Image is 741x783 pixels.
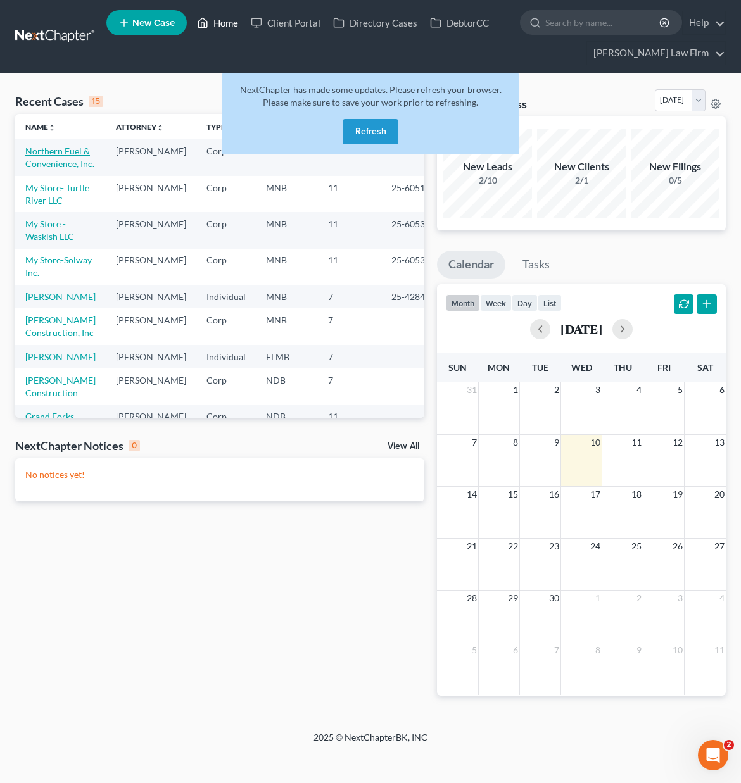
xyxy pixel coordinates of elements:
a: Home [191,11,244,34]
td: Corp [196,368,256,404]
span: 8 [594,642,602,658]
button: day [512,294,538,311]
a: [PERSON_NAME] Construction [25,375,96,398]
span: 4 [718,591,726,606]
td: MNB [256,285,318,308]
span: 6 [512,642,519,658]
span: Thu [614,362,632,373]
div: 0 [129,440,140,451]
td: 11 [318,249,381,285]
a: [PERSON_NAME] Law Firm [587,42,725,65]
span: 22 [507,539,519,554]
td: MNB [256,212,318,248]
span: 9 [635,642,643,658]
span: 8 [512,435,519,450]
input: Search by name... [545,11,661,34]
td: 7 [318,368,381,404]
div: 2/10 [443,174,532,187]
td: [PERSON_NAME] [106,139,196,175]
button: Refresh [343,119,398,144]
span: 7 [471,435,478,450]
span: 7 [553,642,560,658]
span: 6 [718,382,726,398]
span: 18 [630,487,643,502]
span: 2 [553,382,560,398]
td: MNB [256,249,318,285]
a: Attorneyunfold_more [116,122,164,132]
td: Individual [196,345,256,368]
span: 27 [713,539,726,554]
td: 11 [318,176,381,212]
i: unfold_more [156,124,164,132]
button: week [480,294,512,311]
td: [PERSON_NAME] [106,176,196,212]
span: 31 [465,382,478,398]
span: Sat [697,362,713,373]
td: FLMB [256,345,318,368]
td: [PERSON_NAME] [106,212,196,248]
div: New Clients [537,160,626,174]
a: Directory Cases [327,11,424,34]
td: 25-42840 [381,285,442,308]
span: 10 [589,435,602,450]
span: 2 [724,740,734,750]
a: DebtorCC [424,11,495,34]
div: New Leads [443,160,532,174]
span: 17 [589,487,602,502]
span: Fri [657,362,671,373]
div: New Filings [631,160,719,174]
a: My Store-Solway Inc. [25,254,92,278]
a: [PERSON_NAME] Construction, Inc [25,315,96,338]
span: Tue [532,362,548,373]
a: Northern Fuel & Convenience, Inc. [25,146,94,169]
td: Corp [196,405,256,441]
a: Help [683,11,725,34]
td: MNB [256,308,318,344]
div: Recent Cases [15,94,103,109]
span: 16 [548,487,560,502]
span: 26 [671,539,684,554]
td: NDB [256,368,318,404]
td: Corp [196,249,256,285]
td: 11 [318,212,381,248]
span: 10 [671,642,684,658]
div: 2/1 [537,174,626,187]
span: Sun [448,362,467,373]
span: 11 [713,642,726,658]
td: Corp [196,308,256,344]
span: 24 [589,539,602,554]
td: NDB [256,405,318,441]
p: No notices yet! [25,468,414,481]
td: 25-60512 [381,176,442,212]
a: View All [388,442,419,451]
span: 4 [635,382,643,398]
td: [PERSON_NAME] [106,285,196,308]
a: Tasks [511,251,561,279]
td: [PERSON_NAME] [106,368,196,404]
td: 25-60538 [381,212,442,248]
div: 2025 © NextChapterBK, INC [66,731,674,754]
div: 0/5 [631,174,719,187]
span: 28 [465,591,478,606]
span: 14 [465,487,478,502]
a: My Store- Turtle River LLC [25,182,89,206]
a: Calendar [437,251,505,279]
span: NextChapter has made some updates. Please refresh your browser. Please make sure to save your wor... [240,84,502,108]
span: 1 [594,591,602,606]
td: Corp [196,139,256,175]
span: 25 [630,539,643,554]
td: 7 [318,285,381,308]
span: 12 [671,435,684,450]
button: month [446,294,480,311]
td: 25-60537 [381,249,442,285]
span: 15 [507,487,519,502]
span: Wed [571,362,592,373]
span: 29 [507,591,519,606]
span: 30 [548,591,560,606]
span: 5 [676,382,684,398]
span: 5 [471,642,478,658]
td: [PERSON_NAME] [106,308,196,344]
a: [PERSON_NAME] [25,291,96,302]
td: MNB [256,176,318,212]
td: 7 [318,345,381,368]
